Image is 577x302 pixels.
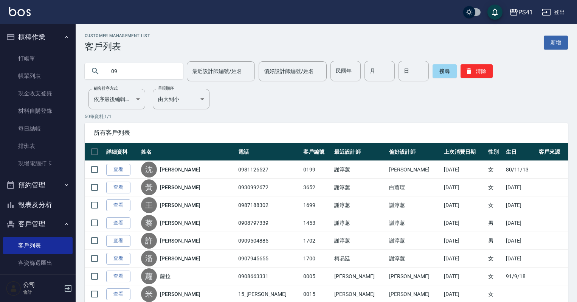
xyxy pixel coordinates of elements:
a: 排班表 [3,137,73,155]
td: [DATE] [504,232,537,250]
th: 客戶來源 [537,143,568,161]
a: 查看 [106,253,130,265]
td: [DATE] [504,214,537,232]
td: [PERSON_NAME] [387,268,442,285]
h5: 公司 [23,281,62,289]
th: 生日 [504,143,537,161]
td: 1700 [301,250,332,268]
th: 客戶編號 [301,143,332,161]
td: 0005 [301,268,332,285]
td: [DATE] [442,196,486,214]
td: [DATE] [504,250,537,268]
td: 謝淳蕙 [332,179,387,196]
th: 性別 [486,143,504,161]
a: 打帳單 [3,50,73,67]
button: PS41 [506,5,536,20]
td: 女 [486,196,504,214]
td: 0908797339 [236,214,301,232]
div: 黃 [141,179,157,195]
th: 上次消費日期 [442,143,486,161]
td: [DATE] [442,250,486,268]
p: 會計 [23,289,62,296]
img: Person [6,281,21,296]
th: 姓名 [139,143,236,161]
td: 女 [486,161,504,179]
td: [DATE] [504,179,537,196]
td: [DATE] [442,179,486,196]
div: 許 [141,233,157,249]
td: 3652 [301,179,332,196]
td: [DATE] [504,196,537,214]
a: 新增 [544,36,568,50]
td: 謝淳蕙 [387,196,442,214]
td: [DATE] [442,214,486,232]
a: [PERSON_NAME] [160,255,200,262]
a: 蘿拉 [160,272,171,280]
a: 查看 [106,182,130,193]
td: [PERSON_NAME] [387,161,442,179]
a: [PERSON_NAME] [160,219,200,227]
img: Logo [9,7,31,16]
td: [DATE] [442,232,486,250]
a: 查看 [106,235,130,247]
button: 搜尋 [433,64,457,78]
button: 客戶管理 [3,214,73,234]
td: 0981126527 [236,161,301,179]
button: 清除 [461,64,493,78]
td: 柯易廷 [332,250,387,268]
td: [DATE] [442,161,486,179]
td: 女 [486,250,504,268]
td: 謝淳蕙 [332,161,387,179]
th: 偏好設計師 [387,143,442,161]
td: 91/9/18 [504,268,537,285]
th: 最近設計師 [332,143,387,161]
td: 女 [486,268,504,285]
div: 依序最後編輯時間 [88,89,145,109]
input: 搜尋關鍵字 [106,61,177,81]
button: 預約管理 [3,175,73,195]
a: 查看 [106,271,130,282]
a: 客戶列表 [3,237,73,254]
a: [PERSON_NAME] [160,166,200,173]
td: 女 [486,179,504,196]
div: 由大到小 [153,89,209,109]
div: 潘 [141,251,157,266]
a: 查看 [106,164,130,176]
a: 現金收支登錄 [3,85,73,102]
p: 50 筆資料, 1 / 1 [85,113,568,120]
td: 男 [486,232,504,250]
td: 謝淳蕙 [332,196,387,214]
button: save [487,5,503,20]
th: 電話 [236,143,301,161]
td: 0199 [301,161,332,179]
td: [DATE] [442,268,486,285]
a: [PERSON_NAME] [160,201,200,209]
label: 呈現順序 [158,86,174,91]
a: [PERSON_NAME] [160,290,200,298]
td: 0908663331 [236,268,301,285]
div: PS41 [518,8,533,17]
a: 查看 [106,217,130,229]
td: 0987188302 [236,196,301,214]
td: 0907945655 [236,250,301,268]
td: 男 [486,214,504,232]
div: 王 [141,197,157,213]
td: 謝淳蕙 [387,214,442,232]
div: 米 [141,286,157,302]
h2: Customer Management List [85,33,150,38]
a: 卡券管理 [3,272,73,289]
td: 0930992672 [236,179,301,196]
a: [PERSON_NAME] [160,184,200,191]
td: 1702 [301,232,332,250]
a: 帳單列表 [3,67,73,85]
h3: 客戶列表 [85,41,150,52]
a: 查看 [106,199,130,211]
a: 每日結帳 [3,120,73,137]
td: 謝淳蕙 [387,232,442,250]
td: 謝淳蕙 [332,232,387,250]
a: 客資篩選匯出 [3,254,73,272]
td: 謝淳蕙 [387,250,442,268]
a: 材料自購登錄 [3,102,73,120]
a: [PERSON_NAME] [160,237,200,244]
td: 謝淳蕙 [332,214,387,232]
